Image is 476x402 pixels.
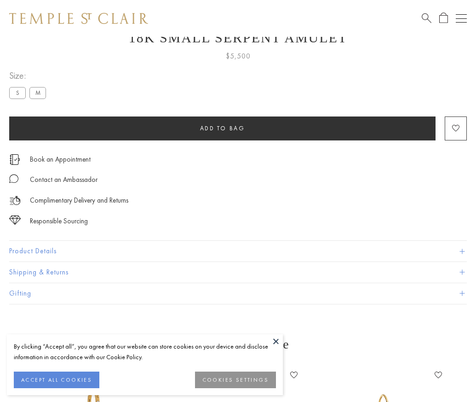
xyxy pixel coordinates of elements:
[9,262,467,283] button: Shipping & Returns
[422,12,431,24] a: Search
[9,68,50,83] span: Size:
[439,12,448,24] a: Open Shopping Bag
[9,195,21,206] img: icon_delivery.svg
[9,241,467,262] button: Product Details
[30,174,97,186] div: Contact an Ambassador
[9,154,20,165] img: icon_appointment.svg
[195,372,276,388] button: COOKIES SETTINGS
[9,174,18,183] img: MessageIcon-01_2.svg
[30,195,128,206] p: Complimentary Delivery and Returns
[9,117,436,140] button: Add to bag
[9,13,148,24] img: Temple St. Clair
[226,50,251,62] span: $5,500
[30,216,88,227] div: Responsible Sourcing
[200,124,245,132] span: Add to bag
[29,87,46,99] label: M
[9,87,26,99] label: S
[9,283,467,304] button: Gifting
[30,154,91,164] a: Book an Appointment
[9,30,467,46] h1: 18K Small Serpent Amulet
[9,216,21,225] img: icon_sourcing.svg
[14,372,99,388] button: ACCEPT ALL COOKIES
[14,341,276,362] div: By clicking “Accept all”, you agree that our website can store cookies on your device and disclos...
[456,13,467,24] button: Open navigation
